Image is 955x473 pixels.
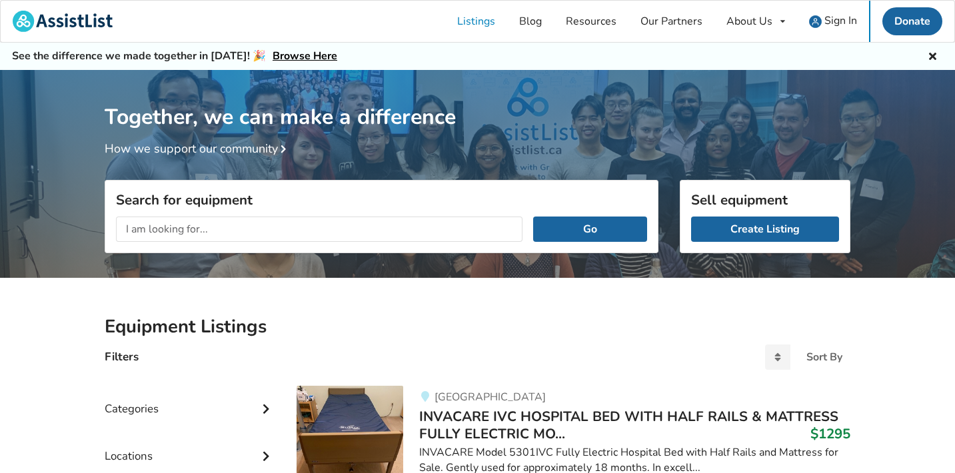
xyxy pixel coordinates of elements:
a: Our Partners [628,1,714,42]
h5: See the difference we made together in [DATE]! 🎉 [12,49,337,63]
button: Go [533,217,647,242]
span: INVACARE IVC HOSPITAL BED WITH HALF RAILS & MATTRESS FULLY ELECTRIC MO... [419,407,838,443]
a: Donate [882,7,942,35]
div: Sort By [806,352,842,362]
h3: Search for equipment [116,191,647,209]
h4: Filters [105,349,139,364]
a: Blog [507,1,554,42]
a: Create Listing [691,217,839,242]
h1: Together, we can make a difference [105,70,850,131]
div: About Us [726,16,772,27]
div: Locations [105,422,275,470]
a: How we support our community [105,141,291,157]
div: Categories [105,375,275,422]
span: [GEOGRAPHIC_DATA] [435,390,546,404]
a: user icon Sign In [797,1,869,42]
img: assistlist-logo [13,11,113,32]
h2: Equipment Listings [105,315,850,338]
a: Listings [445,1,507,42]
h3: $1295 [810,425,850,442]
a: Browse Here [273,49,337,63]
a: Resources [554,1,628,42]
input: I am looking for... [116,217,522,242]
img: user icon [809,15,822,28]
span: Sign In [824,13,857,28]
h3: Sell equipment [691,191,839,209]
